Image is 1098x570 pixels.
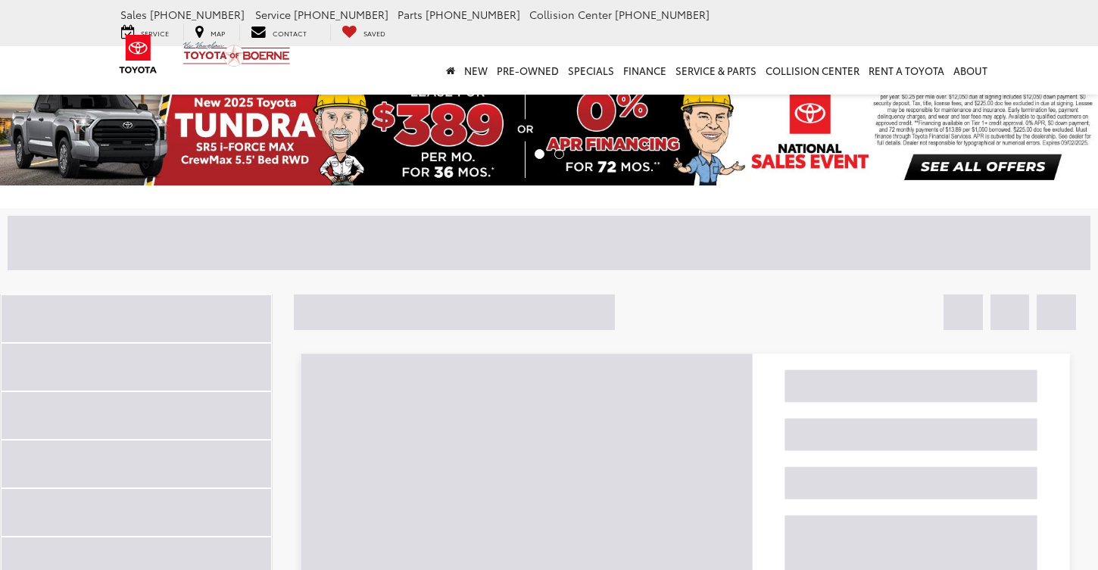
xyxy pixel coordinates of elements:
[120,7,147,22] span: Sales
[182,41,291,67] img: Vic Vaughan Toyota of Boerne
[671,46,761,95] a: Service & Parts: Opens in a new tab
[363,28,385,38] span: Saved
[426,7,520,22] span: [PHONE_NUMBER]
[211,28,225,38] span: Map
[141,28,169,38] span: Service
[441,46,460,95] a: Home
[150,7,245,22] span: [PHONE_NUMBER]
[294,7,388,22] span: [PHONE_NUMBER]
[398,7,423,22] span: Parts
[615,7,710,22] span: [PHONE_NUMBER]
[110,24,180,41] a: Service
[460,46,492,95] a: New
[183,24,236,41] a: Map
[761,46,864,95] a: Collision Center
[529,7,612,22] span: Collision Center
[255,7,291,22] span: Service
[330,24,397,41] a: My Saved Vehicles
[110,30,167,79] img: Toyota
[864,46,949,95] a: Rent a Toyota
[563,46,619,95] a: Specials
[619,46,671,95] a: Finance
[239,24,318,41] a: Contact
[273,28,307,38] span: Contact
[949,46,992,95] a: About
[492,46,563,95] a: Pre-Owned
